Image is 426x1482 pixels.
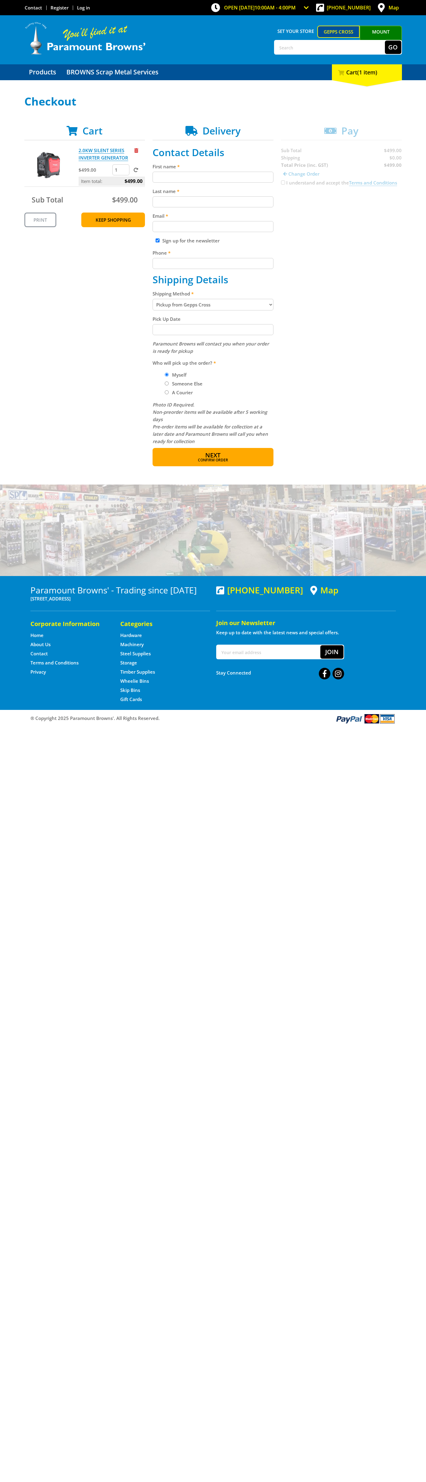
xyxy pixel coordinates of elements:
[153,448,273,466] button: Next Confirm order
[51,5,69,11] a: Go to the registration page
[153,188,273,195] label: Last name
[153,359,273,367] label: Who will pick up the order?
[112,195,138,205] span: $499.00
[120,669,155,675] a: Go to the Timber Supplies page
[205,451,220,459] span: Next
[170,378,205,389] label: Someone Else
[332,64,402,80] div: Cart
[153,274,273,285] h2: Shipping Details
[30,632,44,639] a: Go to the Home page
[24,95,402,108] h1: Checkout
[134,147,138,153] a: Remove from cart
[125,177,143,186] span: $499.00
[24,21,146,55] img: Paramount Browns'
[170,370,188,380] label: Myself
[274,26,318,37] span: Set your store
[79,166,111,174] p: $499.00
[25,5,42,11] a: Go to the Contact page
[153,163,273,170] label: First name
[153,249,273,256] label: Phone
[153,341,269,354] em: Paramount Browns will contact you when your order is ready for pickup
[120,660,137,666] a: Go to the Storage page
[162,238,220,244] label: Sign up for the newsletter
[24,713,402,724] div: ® Copyright 2025 Paramount Browns'. All Rights Reserved.
[153,315,273,323] label: Pick Up Date
[153,290,273,297] label: Shipping Method
[385,41,401,54] button: Go
[153,221,273,232] input: Please enter your email address.
[224,4,296,11] span: OPEN [DATE]
[79,147,128,161] a: 2.0KW SILENT SERIES INVERTER GENERATOR
[81,213,145,227] a: Keep Shopping
[32,195,63,205] span: Sub Total
[24,64,61,80] a: Go to the Products page
[310,585,338,595] a: View a map of Gepps Cross location
[30,147,67,183] img: 2.0KW SILENT SERIES INVERTER GENERATOR
[24,213,56,227] a: Print
[216,619,396,627] h5: Join our Newsletter
[216,585,303,595] div: [PHONE_NUMBER]
[120,696,142,703] a: Go to the Gift Cards page
[120,650,151,657] a: Go to the Steel Supplies page
[30,620,108,628] h5: Corporate Information
[120,632,142,639] a: Go to the Hardware page
[30,660,79,666] a: Go to the Terms and Conditions page
[30,669,46,675] a: Go to the Privacy page
[317,26,360,38] a: Gepps Cross
[120,620,198,628] h5: Categories
[335,713,396,724] img: PayPal, Mastercard, Visa accepted
[153,258,273,269] input: Please enter your telephone number.
[275,41,385,54] input: Search
[360,26,402,49] a: Mount [PERSON_NAME]
[216,629,396,636] p: Keep up to date with the latest news and special offers.
[153,212,273,220] label: Email
[357,69,377,76] span: (1 item)
[62,64,163,80] a: Go to the BROWNS Scrap Metal Services page
[255,4,296,11] span: 10:00am - 4:00pm
[217,645,320,659] input: Your email address
[153,324,273,335] input: Please select a pick up date.
[77,5,90,11] a: Log in
[30,585,210,595] h3: Paramount Browns' - Trading since [DATE]
[79,177,145,186] p: Item total:
[165,381,169,385] input: Please select who will pick up the order.
[153,299,273,310] select: Please select a shipping method.
[153,147,273,158] h2: Contact Details
[153,196,273,207] input: Please enter your last name.
[83,124,103,137] span: Cart
[165,373,169,377] input: Please select who will pick up the order.
[166,458,260,462] span: Confirm order
[165,390,169,394] input: Please select who will pick up the order.
[30,650,48,657] a: Go to the Contact page
[202,124,241,137] span: Delivery
[30,595,210,602] p: [STREET_ADDRESS]
[30,641,51,648] a: Go to the About Us page
[120,678,149,684] a: Go to the Wheelie Bins page
[170,387,195,398] label: A Courier
[216,665,344,680] div: Stay Connected
[153,172,273,183] input: Please enter your first name.
[120,641,144,648] a: Go to the Machinery page
[320,645,343,659] button: Join
[120,687,140,693] a: Go to the Skip Bins page
[153,402,268,444] em: Photo ID Required. Non-preorder items will be available after 5 working days Pre-order items will...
